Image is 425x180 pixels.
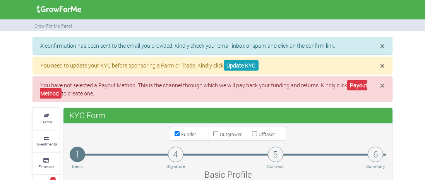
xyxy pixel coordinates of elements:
[268,147,283,162] h4: 5
[380,80,385,91] span: ×
[71,163,84,170] p: Basic
[267,163,284,170] p: Contract
[70,147,85,170] a: 1 Basic
[40,119,52,125] small: Farms
[252,131,257,136] input: Offtaker
[33,108,60,130] a: Farms
[175,131,180,136] input: Funder
[38,164,54,169] small: Finances
[380,40,385,52] span: ×
[380,42,385,50] button: Close
[220,131,242,137] small: Outgrower
[40,61,385,69] p: You need to update your KYC before sponsoring a Farm or Trade. Kindly click
[34,2,84,17] img: growforme image
[40,81,385,97] p: You have not selected a Payout Method. This is the channel through which we will pay back your fu...
[113,169,343,180] h4: Basic Profile
[380,60,385,71] span: ×
[67,107,108,123] span: KYC Form
[70,147,85,162] h4: 1
[366,163,385,170] p: Summary
[224,60,259,71] a: Update KYC
[33,153,60,174] a: Finances
[33,131,60,152] a: Investments
[368,147,383,162] h4: 6
[34,23,72,29] small: Grow For Me Panel
[181,131,196,137] small: Funder
[40,42,385,50] p: A confirmation has been sent to the email you provided. Kindly check your email inbox or spam and...
[40,80,368,99] a: Payout Method
[213,131,218,136] input: Outgrower
[380,81,385,90] button: Close
[166,163,185,170] p: Signature
[168,147,183,162] h4: 4
[36,141,57,147] small: Investments
[380,61,385,70] button: Close
[259,131,275,137] small: Offtaker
